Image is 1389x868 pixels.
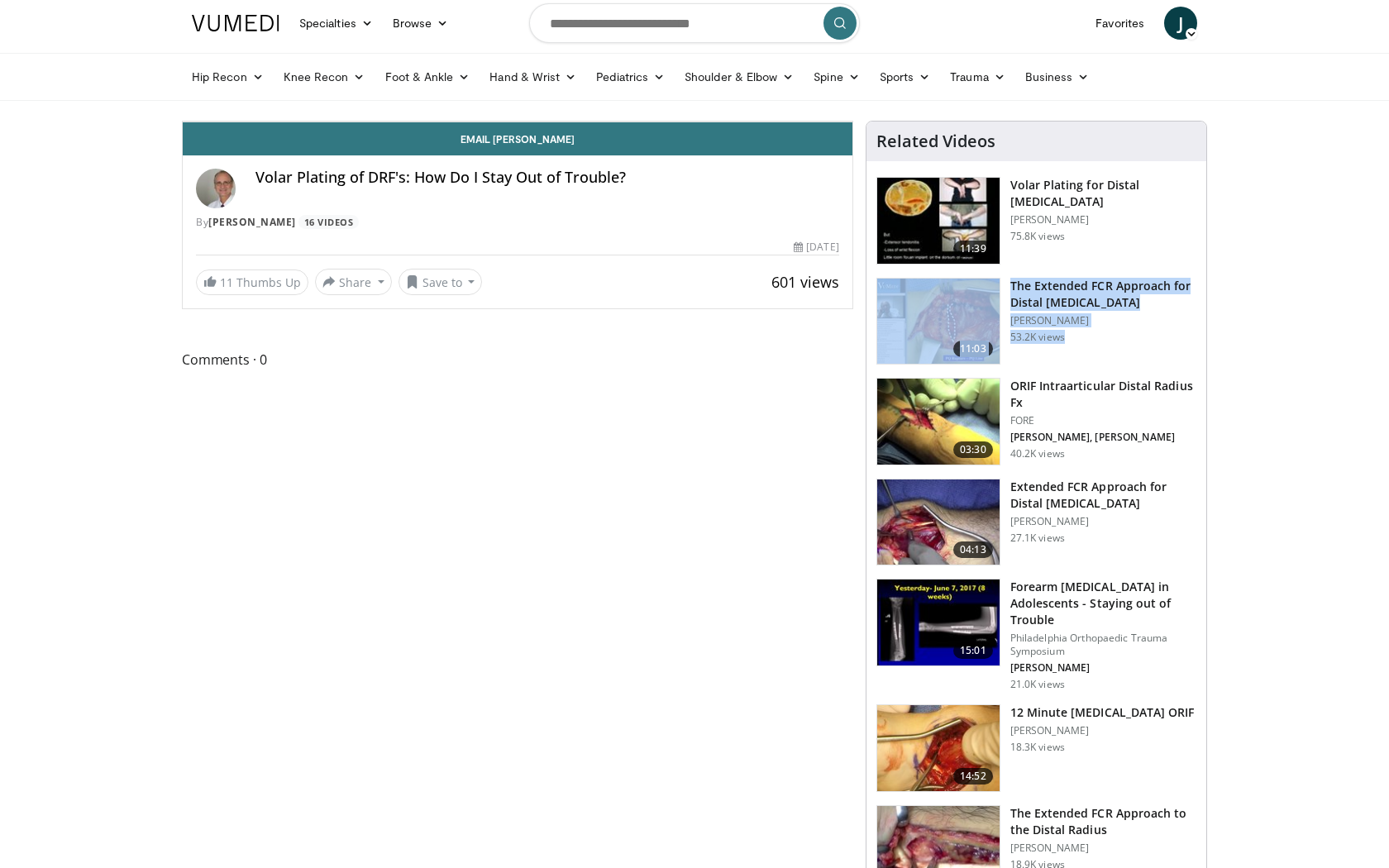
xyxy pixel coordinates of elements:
[1010,177,1196,210] h3: Volar Plating for Distal [MEDICAL_DATA]
[1086,7,1154,40] a: Favorites
[1164,7,1197,40] a: J
[877,705,1000,791] img: 99621ec1-f93f-4954-926a-d628ad4370b3.jpg.150x105_q85_crop-smart_upscale.jpg
[1010,230,1065,243] p: 75.8K views
[953,441,993,458] span: 03:30
[182,60,274,93] a: Hip Recon
[877,279,1000,365] img: 275697_0002_1.png.150x105_q85_crop-smart_upscale.jpg
[1010,724,1195,737] p: [PERSON_NAME]
[1010,479,1196,512] h3: Extended FCR Approach for Distal [MEDICAL_DATA]
[771,272,839,292] span: 601 views
[877,479,1000,565] img: _514ecLNcU81jt9H5hMDoxOjA4MTtFn1_1.150x105_q85_crop-smart_upscale.jpg
[586,60,675,93] a: Pediatrics
[953,642,993,659] span: 15:01
[399,269,483,295] button: Save to
[220,274,233,290] span: 11
[953,541,993,558] span: 04:13
[183,122,852,155] a: Email [PERSON_NAME]
[529,3,860,43] input: Search topics, interventions
[876,131,995,151] h4: Related Videos
[1010,741,1065,754] p: 18.3K views
[1010,632,1196,658] p: Philadelphia Orthopaedic Trauma Symposium
[870,60,941,93] a: Sports
[1010,431,1196,444] p: [PERSON_NAME], [PERSON_NAME]
[383,7,459,40] a: Browse
[1010,704,1195,721] h3: 12 Minute [MEDICAL_DATA] ORIF
[1010,842,1196,855] p: [PERSON_NAME]
[953,241,993,257] span: 11:39
[877,178,1000,264] img: Vumedi-_volar_plating_100006814_3.jpg.150x105_q85_crop-smart_upscale.jpg
[1010,579,1196,628] h3: Forearm [MEDICAL_DATA] in Adolescents - Staying out of Trouble
[289,7,383,40] a: Specialties
[876,177,1196,265] a: 11:39 Volar Plating for Distal [MEDICAL_DATA] [PERSON_NAME] 75.8K views
[1015,60,1100,93] a: Business
[953,341,993,357] span: 11:03
[183,122,852,122] video-js: Video Player
[480,60,586,93] a: Hand & Wrist
[940,60,1015,93] a: Trauma
[877,579,1000,665] img: 25619031-145e-4c60-a054-82f5ddb5a1ab.150x105_q85_crop-smart_upscale.jpg
[182,349,853,370] span: Comments 0
[1010,515,1196,528] p: [PERSON_NAME]
[1010,378,1196,411] h3: ORIF Intraarticular Distal Radius Fx
[298,215,359,229] a: 16 Videos
[1010,278,1196,311] h3: The Extended FCR Approach for Distal [MEDICAL_DATA]
[877,379,1000,465] img: 212608_0000_1.png.150x105_q85_crop-smart_upscale.jpg
[274,60,375,93] a: Knee Recon
[315,269,392,295] button: Share
[1010,532,1065,545] p: 27.1K views
[876,704,1196,792] a: 14:52 12 Minute [MEDICAL_DATA] ORIF [PERSON_NAME] 18.3K views
[196,269,308,295] a: 11 Thumbs Up
[196,169,236,208] img: Avatar
[876,479,1196,566] a: 04:13 Extended FCR Approach for Distal [MEDICAL_DATA] [PERSON_NAME] 27.1K views
[1010,661,1196,675] p: [PERSON_NAME]
[876,378,1196,465] a: 03:30 ORIF Intraarticular Distal Radius Fx FORE [PERSON_NAME], [PERSON_NAME] 40.2K views
[953,768,993,785] span: 14:52
[1010,805,1196,838] h3: The Extended FCR Approach to the Distal Radius
[1010,213,1196,227] p: [PERSON_NAME]
[255,169,839,187] h4: Volar Plating of DRF's: How Do I Stay Out of Trouble?
[1010,447,1065,460] p: 40.2K views
[675,60,804,93] a: Shoulder & Elbow
[804,60,869,93] a: Spine
[375,60,480,93] a: Foot & Ankle
[876,278,1196,365] a: 11:03 The Extended FCR Approach for Distal [MEDICAL_DATA] [PERSON_NAME] 53.2K views
[1010,678,1065,691] p: 21.0K views
[196,215,839,230] div: By
[208,215,296,229] a: [PERSON_NAME]
[1010,331,1065,344] p: 53.2K views
[794,240,838,255] div: [DATE]
[1010,314,1196,327] p: [PERSON_NAME]
[876,579,1196,691] a: 15:01 Forearm [MEDICAL_DATA] in Adolescents - Staying out of Trouble Philadelphia Orthopaedic Tra...
[192,15,279,31] img: VuMedi Logo
[1010,414,1196,427] p: FORE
